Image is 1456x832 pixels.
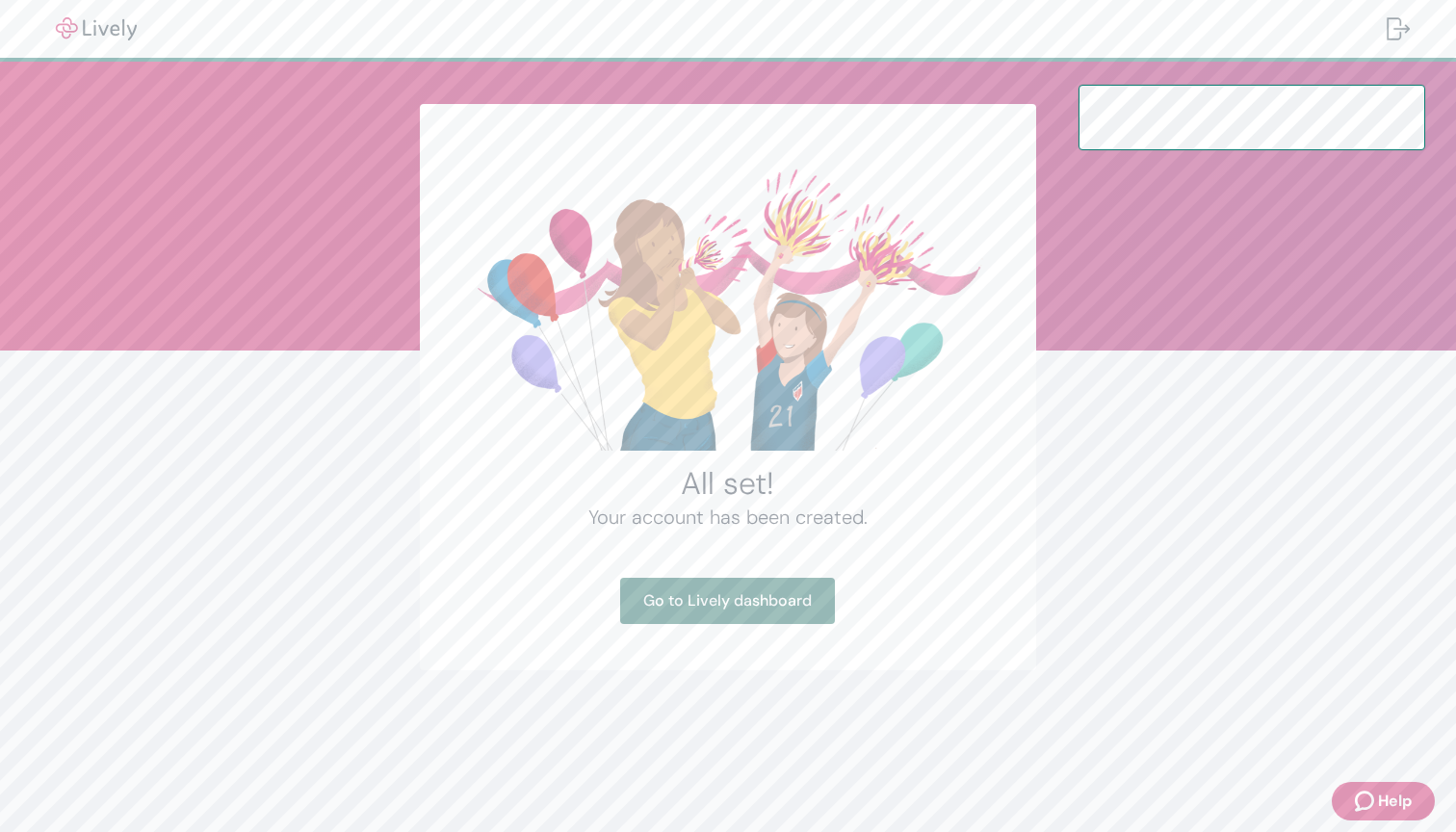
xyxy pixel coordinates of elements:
button: Zendesk support iconHelp [1332,782,1435,820]
img: Lively [42,17,150,40]
a: Go to Lively dashboard [620,578,835,624]
svg: Zendesk support icon [1355,790,1378,813]
h2: All set! [466,464,990,503]
h4: Your account has been created. [466,503,990,532]
button: Log out [1371,6,1425,52]
span: Help [1378,790,1412,813]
